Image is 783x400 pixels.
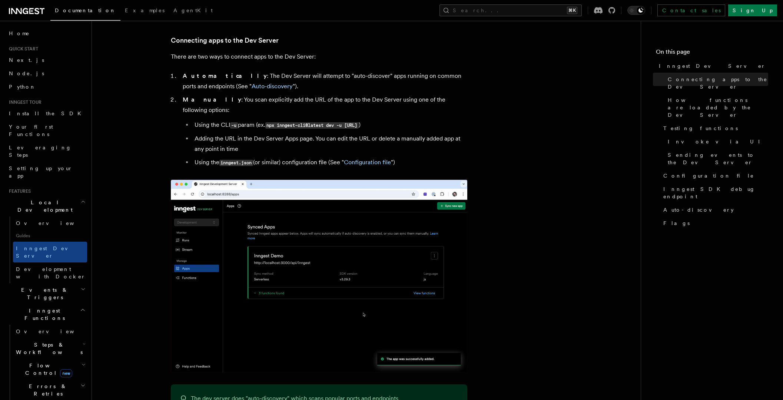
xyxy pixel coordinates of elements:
[6,307,80,322] span: Inngest Functions
[668,96,768,119] span: How functions are loaded by the Dev Server
[13,262,87,283] a: Development with Docker
[656,47,768,59] h4: On this page
[13,325,87,338] a: Overview
[6,162,87,182] a: Setting up your app
[13,362,82,377] span: Flow Control
[16,266,86,280] span: Development with Docker
[668,76,768,90] span: Connecting apps to the Dev Server
[13,359,87,380] button: Flow Controlnew
[657,4,725,16] a: Contact sales
[6,46,38,52] span: Quick start
[9,110,86,116] span: Install the SDK
[665,73,768,93] a: Connecting apps to the Dev Server
[660,216,768,230] a: Flags
[13,230,87,242] span: Guides
[6,199,81,214] span: Local Development
[6,120,87,141] a: Your first Functions
[9,124,53,137] span: Your first Functions
[439,4,582,16] button: Search...⌘K
[6,196,87,216] button: Local Development
[663,172,754,179] span: Configuration file
[9,57,44,63] span: Next.js
[180,95,467,168] li: : You scan explicitly add the URL of the app to the Dev Server using one of the following options:
[656,59,768,73] a: Inngest Dev Server
[9,70,44,76] span: Node.js
[6,141,87,162] a: Leveraging Steps
[6,27,87,40] a: Home
[120,2,169,20] a: Examples
[50,2,120,21] a: Documentation
[728,4,777,16] a: Sign Up
[125,7,165,13] span: Examples
[663,219,690,227] span: Flags
[16,328,92,334] span: Overview
[13,338,87,359] button: Steps & Workflows
[169,2,217,20] a: AgentKit
[9,145,72,158] span: Leveraging Steps
[171,180,467,373] img: Dev Server demo manually syncing an app
[192,157,467,168] li: Using the (or similar) configuration file (See " ")
[180,71,467,92] li: : The Dev Server will attempt to "auto-discover" apps running on common ports and endpoints (See ...
[13,242,87,262] a: Inngest Dev Server
[660,182,768,203] a: Inngest SDK debug endpoint
[192,120,467,130] li: Using the CLI param (ex. )
[265,122,359,129] code: npx inngest-cli@latest dev -u [URL]
[9,30,30,37] span: Home
[6,286,81,301] span: Events & Triggers
[60,369,72,377] span: new
[668,151,768,166] span: Sending events to the Dev Server
[663,125,738,132] span: Testing functions
[13,341,83,356] span: Steps & Workflows
[9,165,73,179] span: Setting up your app
[16,245,79,259] span: Inngest Dev Server
[219,160,253,166] code: inngest.json
[668,138,766,145] span: Invoke via UI
[660,122,768,135] a: Testing functions
[6,188,31,194] span: Features
[663,185,768,200] span: Inngest SDK debug endpoint
[665,148,768,169] a: Sending events to the Dev Server
[171,35,279,46] a: Connecting apps to the Dev Server
[6,99,42,105] span: Inngest tour
[13,383,80,397] span: Errors & Retries
[627,6,645,15] button: Toggle dark mode
[171,52,467,62] p: There are two ways to connect apps to the Dev Server:
[665,135,768,148] a: Invoke via UI
[16,220,92,226] span: Overview
[9,84,36,90] span: Python
[663,206,734,214] span: Auto-discovery
[6,283,87,304] button: Events & Triggers
[13,216,87,230] a: Overview
[6,67,87,80] a: Node.js
[192,133,467,154] li: Adding the URL in the Dev Server Apps page. You can edit the URL or delete a manually added app a...
[660,169,768,182] a: Configuration file
[6,107,87,120] a: Install the SDK
[6,216,87,283] div: Local Development
[659,62,766,70] span: Inngest Dev Server
[344,159,391,166] a: Configuration file
[230,122,238,129] code: -u
[252,83,293,90] a: Auto-discovery
[183,72,267,79] strong: Automatically
[6,304,87,325] button: Inngest Functions
[665,93,768,122] a: How functions are loaded by the Dev Server
[567,7,577,14] kbd: ⌘K
[660,203,768,216] a: Auto-discovery
[183,96,241,103] strong: Manually
[6,53,87,67] a: Next.js
[173,7,213,13] span: AgentKit
[55,7,116,13] span: Documentation
[6,80,87,93] a: Python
